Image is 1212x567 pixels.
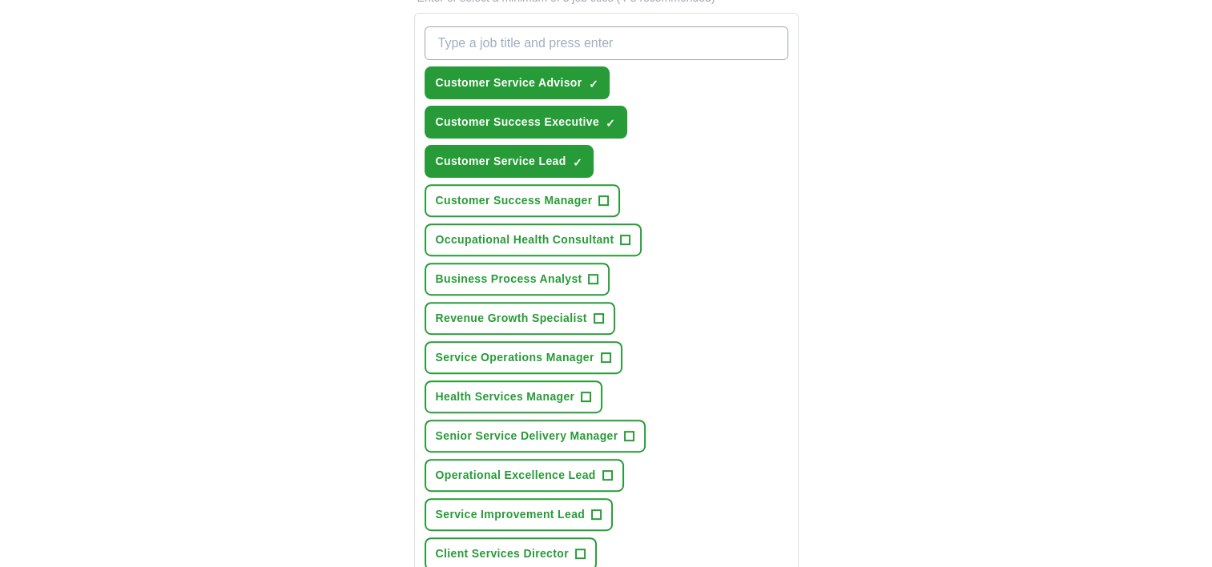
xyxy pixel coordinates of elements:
[425,302,615,335] button: Revenue Growth Specialist
[436,231,614,248] span: Occupational Health Consultant
[425,341,622,374] button: Service Operations Manager
[436,114,599,131] span: Customer Success Executive
[436,428,618,444] span: Senior Service Delivery Manager
[436,349,594,366] span: Service Operations Manager
[425,420,646,452] button: Senior Service Delivery Manager
[425,184,621,217] button: Customer Success Manager
[436,271,582,288] span: Business Process Analyst
[436,545,569,562] span: Client Services Director
[436,74,582,91] span: Customer Service Advisor
[425,459,624,492] button: Operational Excellence Lead
[436,467,596,484] span: Operational Excellence Lead
[436,192,593,209] span: Customer Success Manager
[425,498,614,531] button: Service Improvement Lead
[436,153,566,170] span: Customer Service Lead
[572,156,582,169] span: ✓
[425,26,788,60] input: Type a job title and press enter
[425,263,610,296] button: Business Process Analyst
[425,223,642,256] button: Occupational Health Consultant
[588,78,598,90] span: ✓
[606,117,615,130] span: ✓
[436,310,587,327] span: Revenue Growth Specialist
[436,506,586,523] span: Service Improvement Lead
[425,106,627,139] button: Customer Success Executive✓
[425,380,603,413] button: Health Services Manager
[425,66,610,99] button: Customer Service Advisor✓
[425,145,594,178] button: Customer Service Lead✓
[436,388,575,405] span: Health Services Manager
